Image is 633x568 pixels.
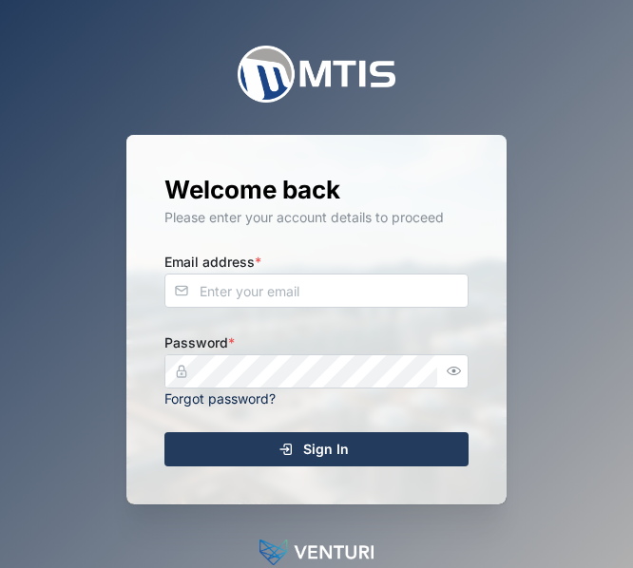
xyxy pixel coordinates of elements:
div: Please enter your account details to proceed [164,207,469,228]
input: Enter your email [164,274,469,308]
label: Email address [164,252,261,273]
h2: Welcome back [164,173,469,206]
button: Sign In [164,432,469,466]
a: Forgot password? [164,390,276,407]
label: Password [164,332,235,353]
span: Sign In [303,433,349,465]
img: Company Logo [183,46,450,103]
